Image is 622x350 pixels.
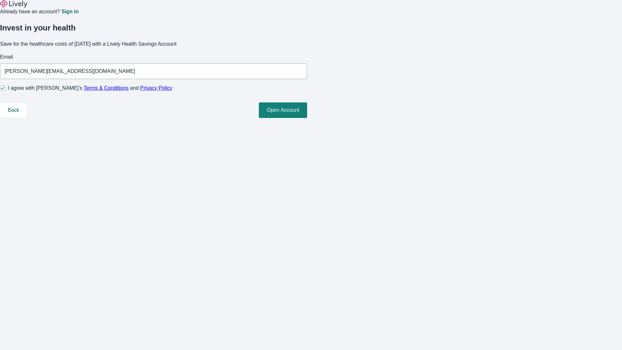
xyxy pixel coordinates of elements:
a: Sign in [61,9,78,14]
button: Open Account [259,102,307,118]
span: I agree with [PERSON_NAME]’s and [8,84,172,92]
a: Privacy Policy [140,85,173,91]
a: Terms & Conditions [84,85,129,91]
